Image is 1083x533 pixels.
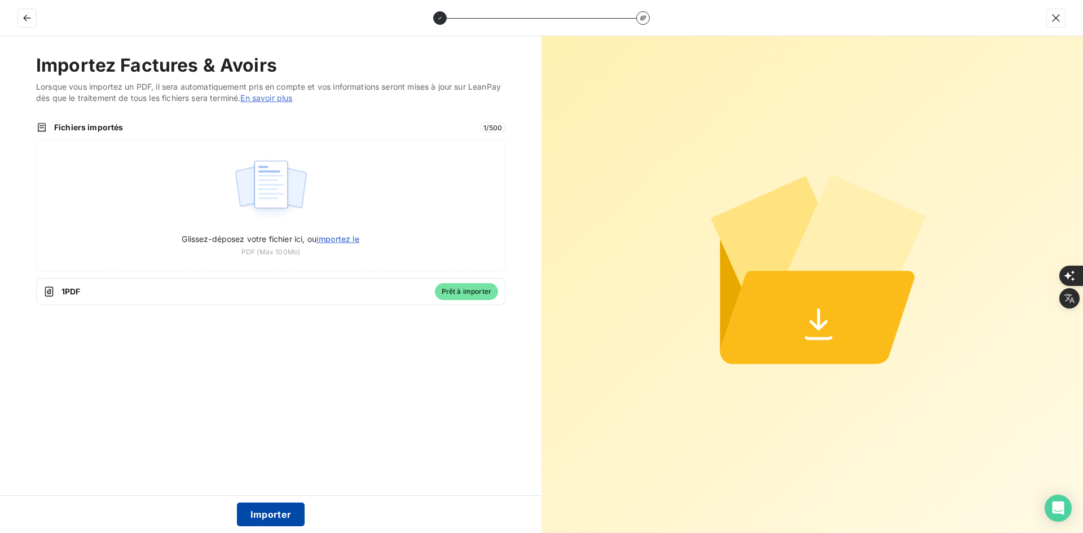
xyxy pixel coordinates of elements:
[182,234,359,244] span: Glissez-déposez votre fichier ici, ou
[234,154,309,226] img: illustration
[237,503,305,526] button: Importer
[36,54,505,77] h2: Importez Factures & Avoirs
[480,122,505,133] span: 1 / 500
[36,81,505,104] span: Lorsque vous importez un PDF, il sera automatiquement pris en compte et vos informations seront m...
[240,93,292,103] a: En savoir plus
[435,283,498,300] span: Prêt à importer
[61,286,428,297] span: 1 PDF
[241,247,300,257] span: PDF (Max 100Mo)
[1045,495,1072,522] div: Open Intercom Messenger
[316,234,360,244] span: importez le
[54,122,473,133] span: Fichiers importés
